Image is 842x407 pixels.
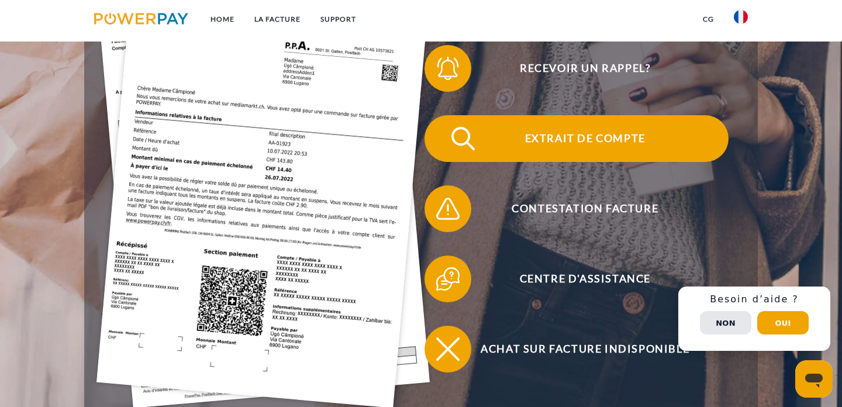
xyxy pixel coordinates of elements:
a: Support [310,9,366,30]
div: Schnellhilfe [678,287,830,351]
span: Extrait de compte [442,115,729,162]
iframe: Bouton de lancement de la fenêtre de messagerie [795,360,833,398]
h3: Besoin d’aide ? [685,294,823,305]
button: Contestation Facture [425,185,729,232]
a: Home [201,9,244,30]
a: CG [693,9,724,30]
img: qb_help.svg [433,264,463,294]
span: Centre d'assistance [442,256,729,302]
img: fr [734,10,748,24]
button: Achat sur facture indisponible [425,326,729,372]
img: qb_warning.svg [433,194,463,223]
button: Centre d'assistance [425,256,729,302]
img: qb_bell.svg [433,54,463,83]
button: Extrait de compte [425,115,729,162]
span: Achat sur facture indisponible [442,326,729,372]
img: qb_close.svg [433,334,463,364]
a: LA FACTURE [244,9,310,30]
span: Recevoir un rappel? [442,45,729,92]
img: qb_search.svg [448,124,478,153]
button: Non [700,311,751,334]
button: Recevoir un rappel? [425,45,729,92]
img: logo-powerpay.svg [94,13,188,25]
button: Oui [757,311,809,334]
span: Contestation Facture [442,185,729,232]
